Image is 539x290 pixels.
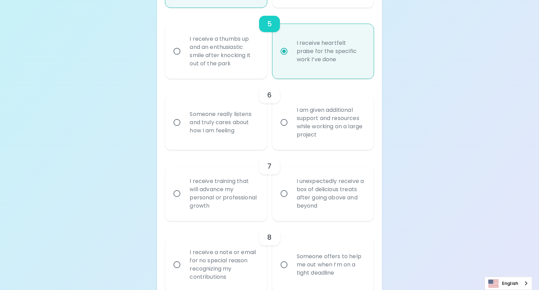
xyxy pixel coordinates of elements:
h6: 6 [267,90,272,101]
a: English [485,277,532,290]
div: I am given additional support and resources while working on a large project [291,98,370,147]
div: choice-group-check [165,150,373,221]
div: choice-group-check [165,79,373,150]
div: I receive a note or email for no special reason recognizing my contributions [184,240,263,289]
h6: 8 [267,232,272,243]
div: choice-group-check [165,8,373,79]
h6: 5 [267,18,272,29]
div: I receive a thumbs up and an enthusiastic smile after knocking it out of the park [184,27,263,76]
h6: 7 [267,161,271,172]
div: I receive heartfelt praise for the specific work I’ve done [291,31,370,72]
div: I unexpectedly receive a box of delicious treats after going above and beyond [291,169,370,218]
div: Someone really listens and truly cares about how I am feeling [184,102,263,143]
div: I receive training that will advance my personal or professional growth [184,169,263,218]
aside: Language selected: English [485,277,532,290]
div: Someone offers to help me out when I’m on a tight deadline [291,244,370,285]
div: Language [485,277,532,290]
